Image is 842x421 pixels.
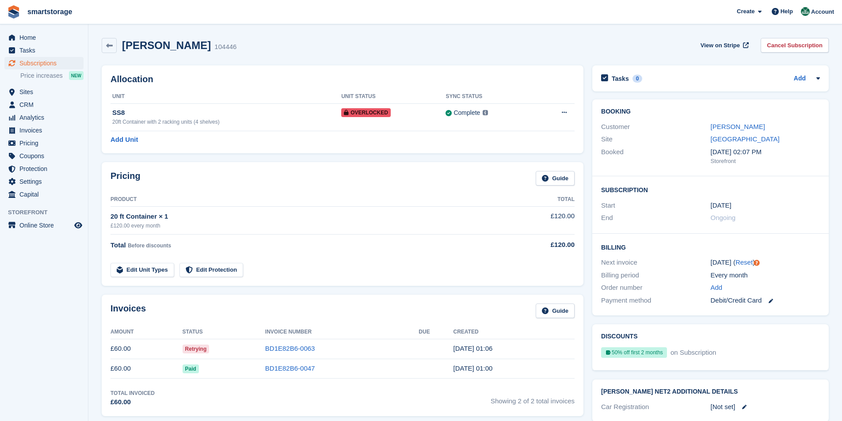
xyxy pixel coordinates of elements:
[265,325,419,339] th: Invoice Number
[110,389,155,397] div: Total Invoiced
[19,219,72,231] span: Online Store
[801,7,810,16] img: Peter Britcliffe
[19,86,72,98] span: Sites
[4,86,84,98] a: menu
[711,123,765,130] a: [PERSON_NAME]
[453,364,493,372] time: 2025-08-30 00:00:34 UTC
[4,188,84,201] a: menu
[4,137,84,149] a: menu
[20,72,63,80] span: Price increases
[601,243,820,251] h2: Billing
[419,325,453,339] th: Due
[711,201,732,211] time: 2025-08-30 00:00:00 UTC
[183,345,210,353] span: Retrying
[112,108,341,118] div: SS8
[701,41,740,50] span: View on Stripe
[601,270,710,281] div: Billing period
[128,243,171,249] span: Before discounts
[112,118,341,126] div: 20ft Container with 2 racking units (4 shelves)
[4,111,84,124] a: menu
[711,283,723,293] a: Add
[601,134,710,144] div: Site
[503,193,575,207] th: Total
[19,111,72,124] span: Analytics
[601,108,820,115] h2: Booking
[4,163,84,175] a: menu
[601,333,820,340] h2: Discounts
[4,124,84,137] a: menu
[601,258,710,268] div: Next invoice
[69,71,84,80] div: NEW
[737,7,754,16] span: Create
[601,347,667,358] div: 50% off first 2 months
[110,325,183,339] th: Amount
[19,150,72,162] span: Coupons
[601,201,710,211] div: Start
[24,4,76,19] a: smartstorage
[4,150,84,162] a: menu
[341,108,391,117] span: Overlocked
[601,147,710,166] div: Booked
[781,7,793,16] span: Help
[19,188,72,201] span: Capital
[711,258,820,268] div: [DATE] ( )
[632,75,643,83] div: 0
[19,57,72,69] span: Subscriptions
[697,38,751,53] a: View on Stripe
[214,42,236,52] div: 104446
[536,171,575,186] a: Guide
[669,349,716,356] span: on Subscription
[794,74,806,84] a: Add
[110,135,138,145] a: Add Unit
[536,303,575,318] a: Guide
[19,44,72,57] span: Tasks
[761,38,829,53] a: Cancel Subscription
[4,175,84,188] a: menu
[19,99,72,111] span: CRM
[453,345,493,352] time: 2025-09-30 00:06:51 UTC
[183,325,265,339] th: Status
[110,359,183,379] td: £60.00
[711,135,780,143] a: [GEOGRAPHIC_DATA]
[20,71,84,80] a: Price increases NEW
[601,122,710,132] div: Customer
[601,402,710,412] div: Car Registration
[4,57,84,69] a: menu
[110,303,146,318] h2: Invoices
[110,339,183,359] td: £60.00
[7,5,20,19] img: stora-icon-8386f47178a22dfd0bd8f6a31ec36ba5ce8667c1dd55bd0f319d3a0aa187defe.svg
[601,388,820,395] h2: [PERSON_NAME] Net2 Additional Details
[612,75,629,83] h2: Tasks
[4,99,84,111] a: menu
[446,90,535,104] th: Sync Status
[4,44,84,57] a: menu
[811,8,834,16] span: Account
[110,241,126,249] span: Total
[483,110,488,115] img: icon-info-grey-7440780725fd019a000dd9b08b2336e03edf1995a4989e88bcd33f0948082b44.svg
[110,212,503,222] div: 20 ft Container × 1
[122,39,211,51] h2: [PERSON_NAME]
[265,364,315,372] a: BD1E82B6-0047
[735,258,753,266] a: Reset
[73,220,84,231] a: Preview store
[503,240,575,250] div: £120.00
[711,147,820,157] div: [DATE] 02:07 PM
[110,222,503,230] div: £120.00 every month
[711,402,820,412] div: [Not set]
[601,185,820,194] h2: Subscription
[711,296,820,306] div: Debit/Credit Card
[601,296,710,306] div: Payment method
[183,364,199,373] span: Paid
[110,90,341,104] th: Unit
[265,345,315,352] a: BD1E82B6-0063
[19,163,72,175] span: Protection
[503,206,575,234] td: £120.00
[4,219,84,231] a: menu
[8,208,88,217] span: Storefront
[711,214,736,221] span: Ongoing
[4,31,84,44] a: menu
[19,137,72,149] span: Pricing
[110,193,503,207] th: Product
[453,325,575,339] th: Created
[179,263,243,277] a: Edit Protection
